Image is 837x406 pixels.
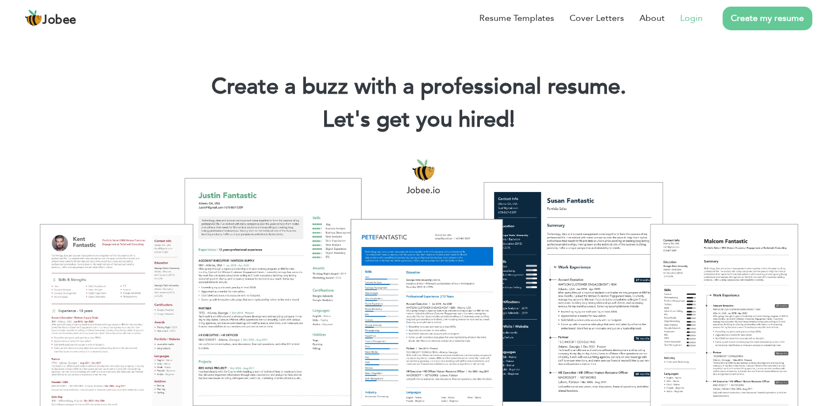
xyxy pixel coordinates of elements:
h2: Let's [17,106,820,134]
span: | [510,105,515,135]
a: Resume Templates [479,12,554,25]
a: Login [680,12,703,25]
span: Jobee [42,14,76,26]
a: About [639,12,665,25]
h1: Create a buzz with a professional resume. [17,73,820,101]
a: Create my resume [723,7,812,30]
a: Cover Letters [570,12,624,25]
img: jobee.io [25,9,42,27]
a: Jobee [25,9,76,27]
span: get you hired! [376,105,515,135]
